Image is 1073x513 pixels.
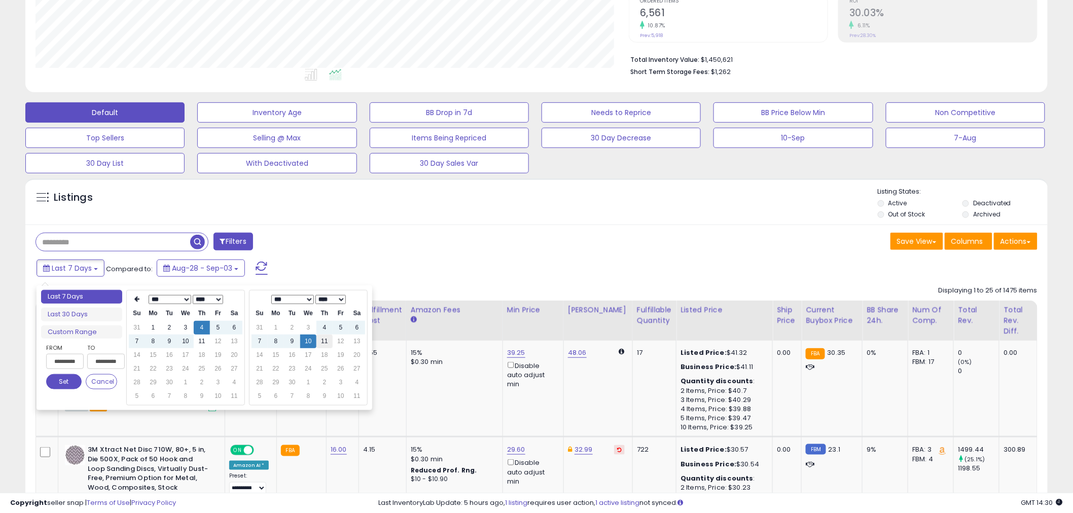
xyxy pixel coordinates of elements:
span: 23.1 [829,445,841,454]
div: 17 [637,348,668,357]
td: 28 [129,376,145,389]
td: 22 [145,362,161,376]
li: Last 30 Days [41,308,122,321]
td: 28 [252,376,268,389]
div: 2 Items, Price: $40.7 [681,386,765,395]
td: 18 [316,348,333,362]
div: Preset: [229,472,269,495]
td: 31 [252,321,268,335]
button: 30 Day Decrease [542,128,701,148]
td: 2 [161,321,177,335]
td: 24 [177,362,194,376]
button: Top Sellers [25,128,185,148]
td: 11 [226,389,242,403]
td: 9 [194,389,210,403]
a: 32.99 [575,445,593,455]
td: 6 [349,321,365,335]
button: Needs to Reprice [542,102,701,123]
div: $30.54 [681,460,765,469]
td: 24 [300,362,316,376]
div: : [681,474,765,483]
span: OFF [253,446,269,455]
div: 0.00 [777,348,794,357]
div: Disable auto adjust min [507,457,556,486]
button: BB Drop in 7d [370,102,529,123]
div: BB Share 24h. [867,305,904,326]
td: 6 [145,389,161,403]
td: 21 [252,362,268,376]
div: Amazon AI * [229,461,269,470]
th: Su [129,307,145,320]
small: FBA [806,348,825,359]
td: 10 [210,389,226,403]
td: 23 [161,362,177,376]
td: 17 [300,348,316,362]
th: Th [194,307,210,320]
div: 9% [867,445,900,454]
th: Tu [284,307,300,320]
td: 5 [333,321,349,335]
button: Filters [213,233,253,250]
td: 2 [194,376,210,389]
div: Ship Price [777,305,797,326]
span: $1,262 [711,67,731,77]
small: 6.11% [854,22,870,29]
button: With Deactivated [197,153,356,173]
b: Business Price: [681,459,736,469]
th: Sa [349,307,365,320]
td: 5 [252,389,268,403]
th: Fr [333,307,349,320]
label: Archived [973,210,1000,218]
div: [PERSON_NAME] [568,305,628,315]
small: (25.1%) [965,455,985,463]
td: 9 [284,335,300,348]
td: 7 [161,389,177,403]
a: 48.06 [568,348,587,358]
b: Short Term Storage Fees: [630,67,709,76]
button: 30 Day List [25,153,185,173]
button: Last 7 Days [37,260,104,277]
td: 2 [284,321,300,335]
div: Displaying 1 to 25 of 1475 items [939,286,1038,296]
td: 9 [161,335,177,348]
td: 9 [316,389,333,403]
div: Disable auto adjust min [507,360,556,389]
td: 1 [268,321,284,335]
th: Mo [268,307,284,320]
b: Quantity discounts [681,473,754,483]
td: 30 [284,376,300,389]
button: Default [25,102,185,123]
td: 3 [333,376,349,389]
a: Terms of Use [87,498,130,507]
td: 13 [226,335,242,348]
td: 14 [129,348,145,362]
th: Sa [226,307,242,320]
td: 26 [333,362,349,376]
td: 8 [145,335,161,348]
td: 1 [300,376,316,389]
small: Prev: 5,918 [640,32,663,39]
th: Tu [161,307,177,320]
td: 22 [268,362,284,376]
td: 10 [300,335,316,348]
b: Listed Price: [681,348,727,357]
th: Fr [210,307,226,320]
td: 21 [129,362,145,376]
div: 0% [867,348,900,357]
div: 3 Items, Price: $40.29 [681,395,765,405]
div: Fulfillment Cost [363,305,402,326]
span: Aug-28 - Sep-03 [172,263,232,273]
td: 25 [316,362,333,376]
td: 10 [177,335,194,348]
div: Num of Comp. [912,305,949,326]
td: 6 [226,321,242,335]
div: FBA: 1 [912,348,946,357]
div: 5 Items, Price: $39.47 [681,414,765,423]
span: Columns [951,236,983,246]
b: Quantity discounts [681,376,754,386]
td: 27 [349,362,365,376]
td: 16 [161,348,177,362]
td: 7 [129,335,145,348]
b: Business Price: [681,362,736,372]
th: We [177,307,194,320]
